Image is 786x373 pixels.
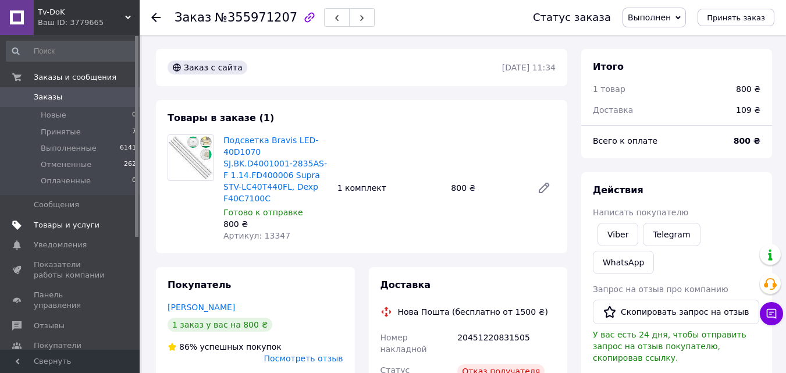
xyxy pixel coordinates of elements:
span: Посмотреть отзыв [264,354,343,363]
button: Чат с покупателем [760,302,783,325]
span: №355971207 [215,10,297,24]
div: 20451220831505 [455,327,558,360]
span: Написать покупателю [593,208,688,217]
span: Товары в заказе (1) [168,112,274,123]
span: Новые [41,110,66,120]
div: 800 ₴ [223,218,328,230]
a: WhatsApp [593,251,654,274]
span: Доставка [593,105,633,115]
span: Покупатели [34,340,81,351]
span: Покупатель [168,279,231,290]
span: Заказы и сообщения [34,72,116,83]
span: 6141 [120,143,136,154]
button: Принять заказ [698,9,774,26]
div: Нова Пошта (бесплатно от 1500 ₴) [395,306,551,318]
span: 0 [132,110,136,120]
div: 800 ₴ [736,83,760,95]
div: Вернуться назад [151,12,161,23]
span: Сообщения [34,200,79,210]
span: Доставка [380,279,431,290]
time: [DATE] 11:34 [502,63,556,72]
span: Выполнен [628,13,671,22]
span: Tv-DoK [38,7,125,17]
span: Готово к отправке [223,208,303,217]
div: Ваш ID: 3779665 [38,17,140,28]
span: 7 [132,127,136,137]
span: Принятые [41,127,81,137]
div: Заказ с сайта [168,61,247,74]
b: 800 ₴ [734,136,760,145]
div: 109 ₴ [729,97,767,123]
div: 1 комплект [333,180,447,196]
span: Итого [593,61,624,72]
span: Действия [593,184,643,196]
span: 262 [124,159,136,170]
span: 0 [132,176,136,186]
input: Поиск [6,41,137,62]
a: Telegram [643,223,700,246]
span: Артикул: 13347 [223,231,290,240]
span: Показатели работы компании [34,260,108,280]
span: Номер накладной [380,333,427,354]
span: Выполненные [41,143,97,154]
div: 1 заказ у вас на 800 ₴ [168,318,272,332]
span: Заказы [34,92,62,102]
span: Оплаченные [41,176,91,186]
a: Редактировать [532,176,556,200]
span: Отмененные [41,159,91,170]
div: успешных покупок [168,341,282,353]
span: Принять заказ [707,13,765,22]
img: Подсветка Bravis LED-40D1070 SJ.BK.D4001001-2835AS-F 1.14.FD400006 Supra STV-LC40T440FL, Dexp F40... [168,136,214,180]
span: Уведомления [34,240,87,250]
span: Заказ [175,10,211,24]
span: Всего к оплате [593,136,657,145]
a: [PERSON_NAME] [168,303,235,312]
button: Скопировать запрос на отзыв [593,300,759,324]
span: Запрос на отзыв про компанию [593,285,728,294]
span: У вас есть 24 дня, чтобы отправить запрос на отзыв покупателю, скопировав ссылку. [593,330,746,363]
span: Панель управления [34,290,108,311]
span: 86% [179,342,197,351]
div: 800 ₴ [446,180,528,196]
a: Viber [597,223,638,246]
span: Отзывы [34,321,65,331]
span: Товары и услуги [34,220,99,230]
div: Статус заказа [533,12,611,23]
a: Подсветка Bravis LED-40D1070 SJ.BK.D4001001-2835AS-F 1.14.FD400006 Supra STV-LC40T440FL, Dexp F40... [223,136,327,203]
span: 1 товар [593,84,625,94]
